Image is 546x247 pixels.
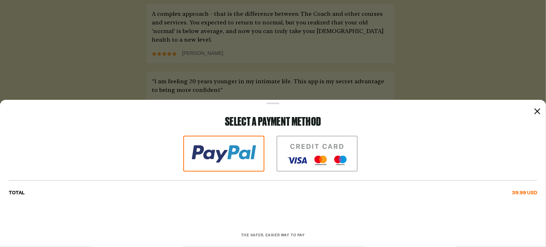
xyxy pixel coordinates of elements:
span: The safer, easier way to pay [241,233,305,237]
span: TOTAL [9,189,25,196]
img: icon [277,136,358,172]
iframe: PayPal-paypal [147,205,399,225]
span: 39.99 USD [512,189,537,196]
p: Select a payment method [9,116,537,127]
img: icon [183,136,264,172]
